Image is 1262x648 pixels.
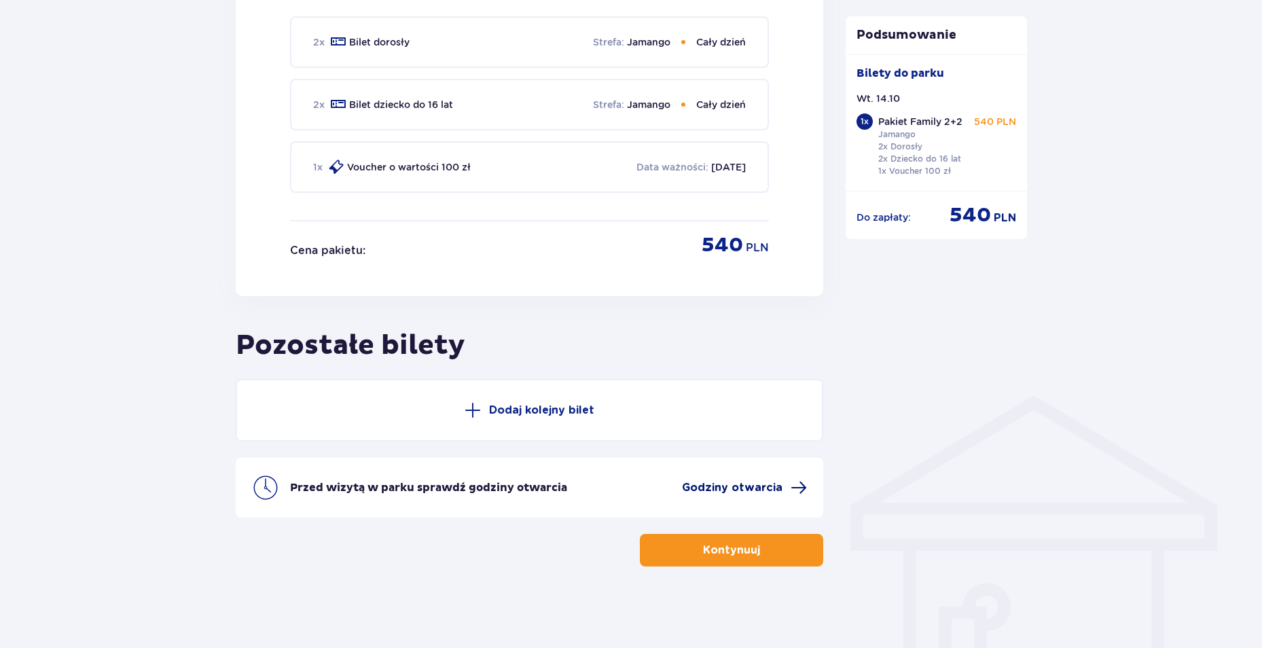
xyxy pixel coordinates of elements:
[290,243,363,258] p: Cena pakietu
[489,403,594,418] p: Dodaj kolejny bilet
[857,66,944,81] p: Bilety do parku
[857,113,873,130] div: 1 x
[349,98,453,111] p: Bilet dziecko do 16 lat
[627,98,670,111] p: Jamango
[878,115,962,128] p: Pakiet Family 2+2
[703,543,760,558] p: Kontynuuj
[702,232,743,258] p: 540
[313,160,323,174] p: 1 x
[349,35,410,49] p: Bilet dorosły
[593,35,624,49] p: Strefa :
[682,480,782,495] span: Godziny otwarcia
[593,98,624,111] p: Strefa :
[696,35,746,49] p: Cały dzień
[950,202,991,228] span: 540
[878,128,916,141] p: Jamango
[857,92,900,105] p: Wt. 14.10
[857,211,911,224] p: Do zapłaty :
[290,480,567,495] p: Przed wizytą w parku sprawdź godziny otwarcia
[347,160,471,174] p: Voucher o wartości 100 zł
[236,312,823,363] h2: Pozostałe bilety
[313,98,325,111] p: 2 x
[313,35,325,49] p: 2 x
[682,480,807,496] a: Godziny otwarcia
[994,211,1016,226] span: PLN
[974,115,1016,128] p: 540 PLN
[627,35,670,49] p: Jamango
[363,243,365,258] p: :
[696,98,746,111] p: Cały dzień
[711,160,746,174] p: [DATE]
[746,240,769,255] p: PLN
[878,141,961,177] p: 2x Dorosły 2x Dziecko do 16 lat 1x Voucher 100 zł
[636,160,708,174] p: Data ważności :
[640,534,823,566] button: Kontynuuj
[236,379,823,442] button: Dodaj kolejny bilet
[846,27,1028,43] p: Podsumowanie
